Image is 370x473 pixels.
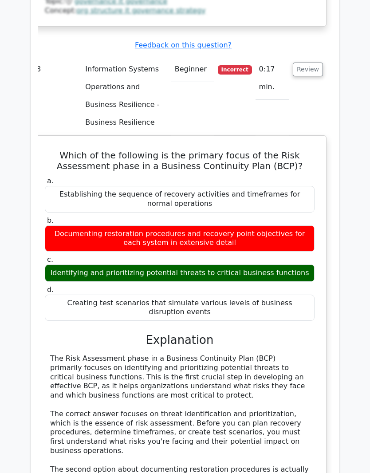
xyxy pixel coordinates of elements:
[171,57,214,82] td: Beginner
[45,6,315,16] div: Concept:
[47,216,54,225] span: b.
[77,6,206,15] a: org structure it governance strategy
[47,285,54,294] span: d.
[47,177,54,185] span: a.
[256,57,289,100] td: 0:17 min.
[47,255,53,264] span: c.
[33,57,82,135] td: 8
[50,333,309,347] h3: Explanation
[82,57,171,135] td: Information Systems Operations and Business Resilience - Business Resilience
[293,63,323,76] button: Review
[218,65,252,74] span: Incorrect
[45,186,315,213] div: Establishing the sequence of recovery activities and timeframes for normal operations
[135,41,232,49] a: Feedback on this question?
[45,295,315,321] div: Creating test scenarios that simulate various levels of business disruption events
[45,225,315,252] div: Documenting restoration procedures and recovery point objectives for each system in extensive detail
[45,264,315,282] div: Identifying and prioritizing potential threats to critical business functions
[44,150,315,171] h5: Which of the following is the primary focus of the Risk Assessment phase in a Business Continuity...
